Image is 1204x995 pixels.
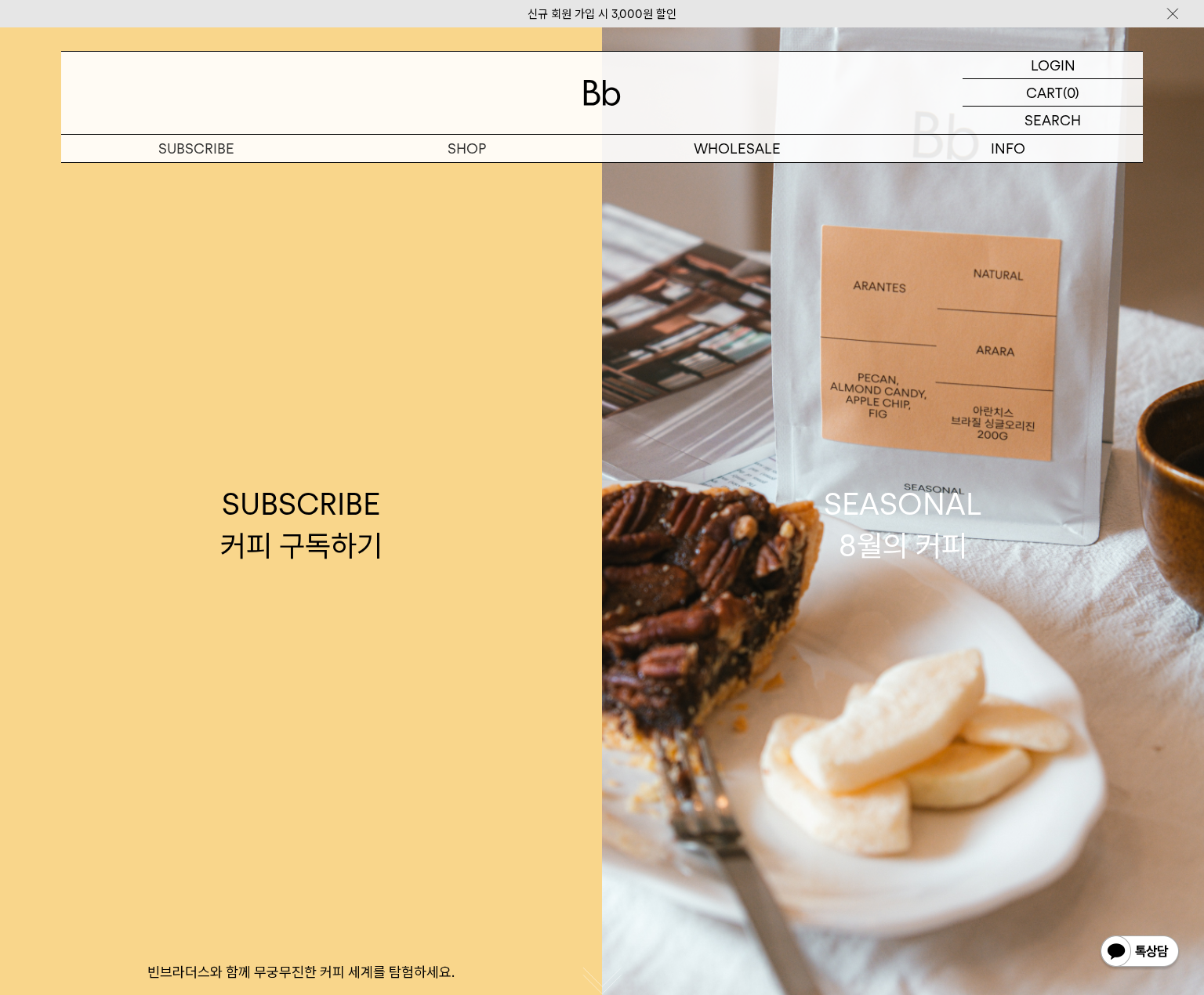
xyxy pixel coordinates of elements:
a: 신규 회원 가입 시 3,000원 할인 [528,7,676,21]
a: CART (0) [963,79,1143,107]
p: INFO [872,135,1143,162]
div: SUBSCRIBE 커피 구독하기 [220,483,383,566]
img: 카카오톡 채널 1:1 채팅 버튼 [1099,934,1180,971]
p: CART [1026,79,1063,106]
p: WHOLESALE [602,135,872,162]
a: SHOP [332,135,602,162]
a: SUBSCRIBE [61,135,332,162]
a: LOGIN [963,52,1143,79]
div: SEASONAL 8월의 커피 [824,483,982,566]
img: 로고 [583,80,621,106]
p: (0) [1063,79,1079,106]
p: SEARCH [1024,107,1081,134]
p: LOGIN [1031,52,1075,78]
